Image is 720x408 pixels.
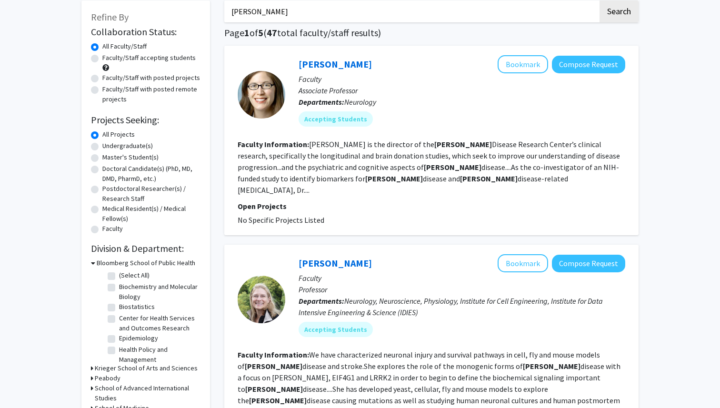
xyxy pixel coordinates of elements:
[7,365,40,401] iframe: Chat
[102,224,123,234] label: Faculty
[258,27,263,39] span: 5
[119,313,198,333] label: Center for Health Services and Outcomes Research
[119,345,198,365] label: Health Policy and Management
[299,296,344,306] b: Departments:
[102,204,200,224] label: Medical Resident(s) / Medical Fellow(s)
[552,255,625,272] button: Compose Request to Valina Dawson
[434,139,492,149] b: [PERSON_NAME]
[91,114,200,126] h2: Projects Seeking:
[119,282,198,302] label: Biochemistry and Molecular Biology
[102,73,200,83] label: Faculty/Staff with posted projects
[102,84,200,104] label: Faculty/Staff with posted remote projects
[523,361,580,371] b: [PERSON_NAME]
[498,254,548,272] button: Add Valina Dawson to Bookmarks
[498,55,548,73] button: Add Liana Rosenthal to Bookmarks
[299,272,625,284] p: Faculty
[102,152,159,162] label: Master's Student(s)
[299,296,603,317] span: Neurology, Neuroscience, Physiology, Institute for Cell Engineering, Institute for Data Intensive...
[299,322,373,337] mat-chip: Accepting Students
[424,162,481,172] b: [PERSON_NAME]
[299,58,372,70] a: [PERSON_NAME]
[365,174,423,183] b: [PERSON_NAME]
[552,56,625,73] button: Compose Request to Liana Rosenthal
[299,257,372,269] a: [PERSON_NAME]
[119,302,155,312] label: Biostatistics
[249,396,307,405] b: [PERSON_NAME]
[238,200,625,212] p: Open Projects
[299,85,625,96] p: Associate Professor
[102,184,200,204] label: Postdoctoral Researcher(s) / Research Staff
[102,41,147,51] label: All Faculty/Staff
[245,384,303,394] b: [PERSON_NAME]
[224,0,598,22] input: Search Keywords
[344,97,376,107] span: Neurology
[299,73,625,85] p: Faculty
[238,139,620,195] fg-read-more: [PERSON_NAME] is the director of the Disease Research Center’s clinical research, specifically th...
[91,243,200,254] h2: Division & Department:
[102,129,135,139] label: All Projects
[244,27,250,39] span: 1
[600,0,639,22] button: Search
[119,270,150,280] label: (Select All)
[91,26,200,38] h2: Collaboration Status:
[224,27,639,39] h1: Page of ( total faculty/staff results)
[95,373,120,383] h3: Peabody
[95,383,200,403] h3: School of Advanced International Studies
[102,53,196,63] label: Faculty/Staff accepting students
[102,164,200,184] label: Doctoral Candidate(s) (PhD, MD, DMD, PharmD, etc.)
[299,111,373,127] mat-chip: Accepting Students
[91,11,129,23] span: Refine By
[299,97,344,107] b: Departments:
[245,361,302,371] b: [PERSON_NAME]
[460,174,518,183] b: [PERSON_NAME]
[102,141,153,151] label: Undergraduate(s)
[238,139,309,149] b: Faculty Information:
[267,27,277,39] span: 47
[299,284,625,295] p: Professor
[95,363,198,373] h3: Krieger School of Arts and Sciences
[97,258,195,268] h3: Bloomberg School of Public Health
[119,333,158,343] label: Epidemiology
[238,350,309,359] b: Faculty Information:
[238,215,324,225] span: No Specific Projects Listed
